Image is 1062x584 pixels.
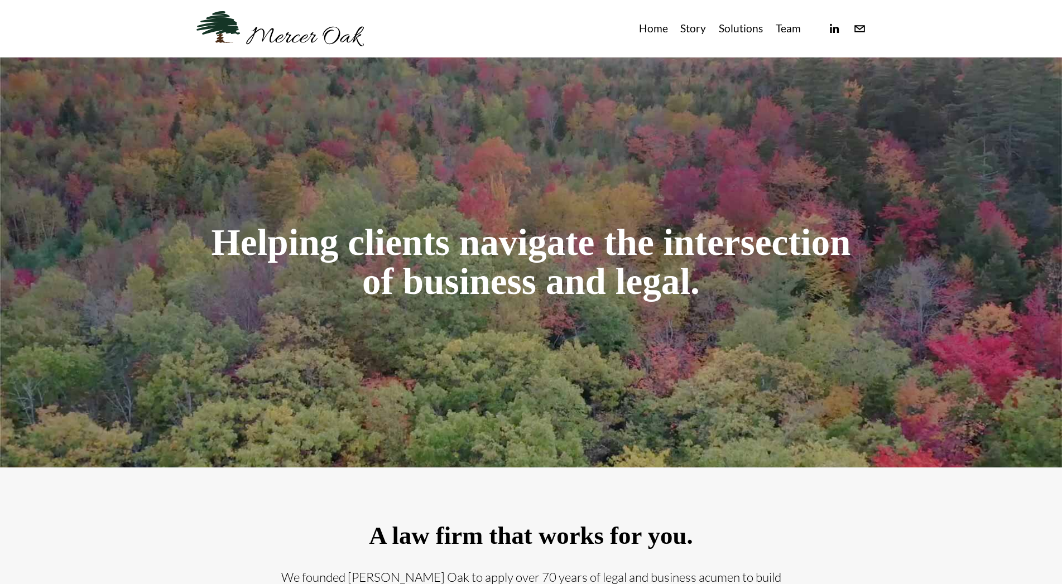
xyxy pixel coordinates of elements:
[196,223,866,302] h1: Helping clients navigate the intersection of business and legal.
[680,20,706,38] a: Story
[828,22,840,35] a: linkedin-unauth
[639,20,668,38] a: Home
[719,20,763,38] a: Solutions
[776,20,801,38] a: Team
[853,22,866,35] a: info@merceroaklaw.com
[280,522,782,550] h2: A law firm that works for you.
